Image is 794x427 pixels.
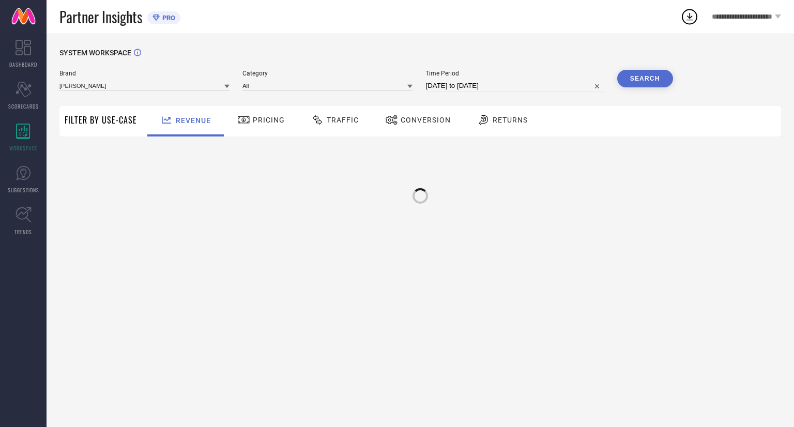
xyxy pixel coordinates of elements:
[425,80,604,92] input: Select time period
[401,116,451,124] span: Conversion
[9,144,38,152] span: WORKSPACE
[253,116,285,124] span: Pricing
[14,228,32,236] span: TRENDS
[176,116,211,125] span: Revenue
[8,102,39,110] span: SCORECARDS
[160,14,175,22] span: PRO
[59,70,230,77] span: Brand
[242,70,413,77] span: Category
[8,186,39,194] span: SUGGESTIONS
[617,70,673,87] button: Search
[680,7,699,26] div: Open download list
[493,116,528,124] span: Returns
[327,116,359,124] span: Traffic
[59,49,131,57] span: SYSTEM WORKSPACE
[9,60,37,68] span: DASHBOARD
[425,70,604,77] span: Time Period
[59,6,142,27] span: Partner Insights
[65,114,137,126] span: Filter By Use-Case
